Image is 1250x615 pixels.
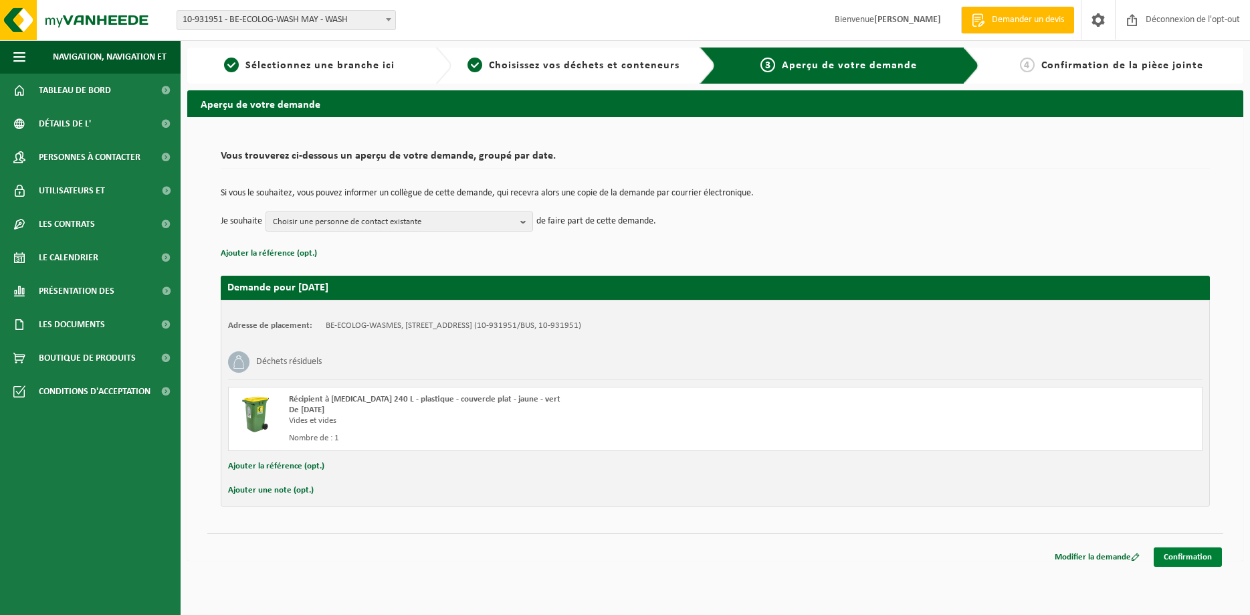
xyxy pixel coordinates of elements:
a: Modifier la demande [1045,547,1150,567]
span: Navigation, navigation et navigation [39,40,181,74]
button: Choisir une personne de contact existante [266,211,533,232]
p: Si vous le souhaitez, vous pouvez informer un collègue de cette demande, qui recevra alors une co... [221,189,1210,198]
span: Demander un devis [988,13,1067,27]
h3: Déchets résiduels [256,351,322,373]
p: Je souhaite [221,211,262,232]
h2: Aperçu de votre demande [187,90,1243,116]
span: 4 [1020,58,1035,72]
button: Ajouter une note (opt.) [228,482,314,499]
span: Tableau de bord [39,74,111,107]
strong: [PERSON_NAME] [874,15,941,25]
span: Utilisateurs et utilisateurs [39,174,152,207]
img: WB-0240-HPE-GN-50.png [235,394,276,434]
span: Les documents [39,308,105,341]
button: Ajouter la référence (opt.) [221,245,317,262]
strong: Adresse de placement: [228,321,312,330]
span: Choisir une personne de contact existante [273,212,515,232]
span: Conditions d'acceptation [39,375,150,408]
strong: Demande pour [DATE] [227,282,328,293]
span: Détails de l' [39,107,91,141]
span: Choisissez vos déchets et conteneurs [489,60,680,71]
span: Sélectionnez une branche ici [245,60,395,71]
h2: Vous trouverez ci-dessous un aperçu de votre demande, groupé par date. [221,151,1210,169]
a: Confirmation [1154,547,1222,567]
div: Vides et vides [289,416,769,426]
span: Les contrats [39,207,95,241]
a: 1 et FOSélectionnez une branche ici [194,58,425,74]
p: de faire part de cette demande. [536,211,656,232]
span: Le calendrier [39,241,98,274]
span: Confirmation de la pièce jointe [1041,60,1203,71]
button: Ajouter la référence (opt.) [228,458,324,475]
span: Récipient à [MEDICAL_DATA] 240 L - plastique - couvercle plat - jaune - vert [289,395,560,404]
span: 10-931951 - BE-ECOLOG-WASH MAY - WASH [177,11,395,29]
span: 10-931951 - BE-ECOLOG-WASH MAY - WASH [177,10,396,30]
span: Boutique de produits [39,341,136,375]
span: Présentation des rapports [39,274,152,308]
td: BE-ECOLOG-WASMES, [STREET_ADDRESS] (10-931951/BUS, 10-931951) [326,321,581,331]
span: Personnes à contacter [39,141,140,174]
div: Nombre de : 1 [289,433,769,444]
span: 2 et 2 [467,58,482,72]
strong: De [DATE] [289,406,324,414]
span: 3 [760,58,775,72]
span: Aperçu de votre demande [782,60,917,71]
span: 1 et FO [224,58,239,72]
a: 2 et 2Choisissez vos déchets et conteneurs [458,58,689,74]
a: Demander un devis [961,7,1074,33]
